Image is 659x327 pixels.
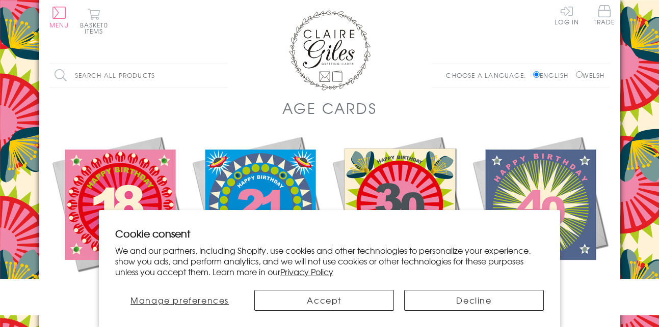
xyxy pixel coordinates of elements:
button: Decline [404,290,544,311]
p: We and our partners, including Shopify, use cookies and other technologies to personalize your ex... [115,245,544,277]
button: Accept [254,290,394,311]
input: Search [218,64,228,87]
a: Log In [555,5,579,25]
span: Trade [594,5,615,25]
button: Manage preferences [115,290,244,311]
img: Claire Giles Greetings Cards [289,10,371,91]
p: Choose a language: [446,71,531,80]
a: Birthday Card, Age 21 - Blue Circle, Happy 21st Birthday, Embellished with pompoms £3.75 Add to B... [190,134,330,310]
label: English [533,71,573,80]
input: English [533,71,540,78]
a: Privacy Policy [280,265,333,278]
img: Birthday Card, Age 21 - Blue Circle, Happy 21st Birthday, Embellished with pompoms [190,134,330,274]
input: Search all products [49,64,228,87]
a: Birthday Card, Age 30 - Flowers, Happy 30th Birthday, Embellished with pompoms £3.75 Add to Basket [330,134,470,310]
span: Menu [49,20,69,29]
span: 0 items [85,20,108,36]
button: Menu [49,7,69,28]
a: Trade [594,5,615,27]
h2: Cookie consent [115,226,544,241]
label: Welsh [576,71,605,80]
h1: Age Cards [282,98,377,118]
img: Birthday Card, Age 30 - Flowers, Happy 30th Birthday, Embellished with pompoms [330,134,470,274]
a: Birthday Card, Age 40 - Starburst, Happy 40th Birthday, Embellished with pompoms £3.75 Add to Basket [470,134,610,310]
span: Manage preferences [130,294,229,306]
img: Birthday Card, Age 18 - Pink Circle, Happy 18th Birthday, Embellished with pompoms [49,134,190,274]
input: Welsh [576,71,583,78]
a: Birthday Card, Age 18 - Pink Circle, Happy 18th Birthday, Embellished with pompoms £3.75 Add to B... [49,134,190,310]
img: Birthday Card, Age 40 - Starburst, Happy 40th Birthday, Embellished with pompoms [470,134,610,274]
button: Basket0 items [80,8,108,34]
